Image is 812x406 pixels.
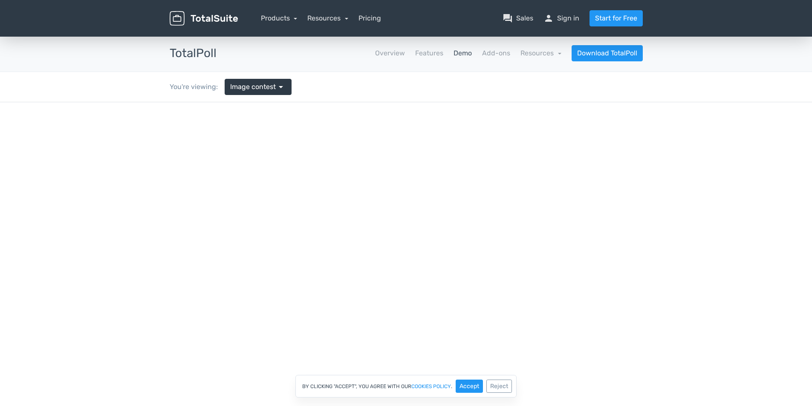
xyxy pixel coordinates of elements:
span: question_answer [503,13,513,23]
a: Overview [375,48,405,58]
span: arrow_drop_down [276,82,286,92]
a: question_answerSales [503,13,533,23]
button: Reject [486,380,512,393]
a: Features [415,48,443,58]
div: By clicking "Accept", you agree with our . [295,375,517,397]
span: Image contest [230,82,276,92]
a: personSign in [543,13,579,23]
a: Resources [520,49,561,57]
h3: TotalPoll [170,47,217,60]
a: Demo [454,48,472,58]
img: TotalSuite for WordPress [170,11,238,26]
span: person [543,13,554,23]
a: Resources [307,14,348,22]
a: Image contest arrow_drop_down [225,79,292,95]
a: Start for Free [589,10,643,26]
a: Add-ons [482,48,510,58]
a: Download TotalPoll [572,45,643,61]
a: cookies policy [411,384,451,389]
a: Pricing [358,13,381,23]
button: Accept [456,380,483,393]
div: You're viewing: [170,82,225,92]
a: Products [261,14,298,22]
